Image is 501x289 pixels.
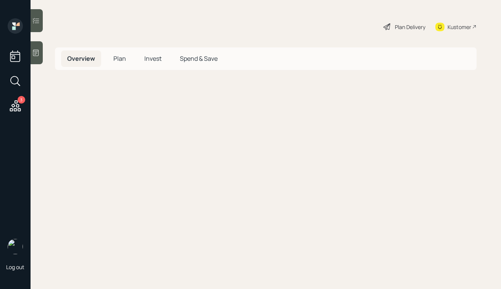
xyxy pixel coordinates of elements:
[180,54,218,63] span: Spend & Save
[67,54,95,63] span: Overview
[8,239,23,254] img: robby-grisanti-headshot.png
[395,23,425,31] div: Plan Delivery
[6,263,24,271] div: Log out
[18,96,25,104] div: 3
[448,23,471,31] div: Kustomer
[113,54,126,63] span: Plan
[144,54,162,63] span: Invest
